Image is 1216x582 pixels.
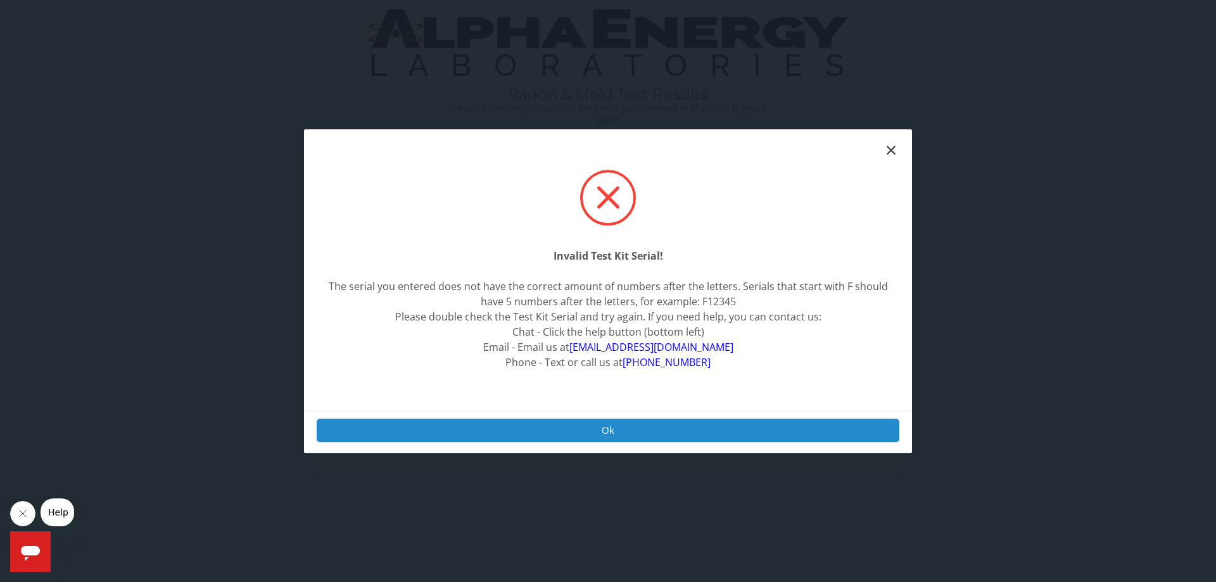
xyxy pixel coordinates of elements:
[10,501,35,526] iframe: Close message
[324,309,892,324] div: Please double check the Test Kit Serial and try again. If you need help, you can contact us:
[554,249,663,263] strong: Invalid Test Kit Serial!
[569,340,733,354] a: [EMAIL_ADDRESS][DOMAIN_NAME]
[483,325,733,369] span: Chat - Click the help button (bottom left) Email - Email us at Phone - Text or call us at
[10,531,51,572] iframe: Button to launch messaging window
[623,355,711,369] a: [PHONE_NUMBER]
[324,279,892,309] div: The serial you entered does not have the correct amount of numbers after the letters. Serials tha...
[41,498,74,526] iframe: Message from company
